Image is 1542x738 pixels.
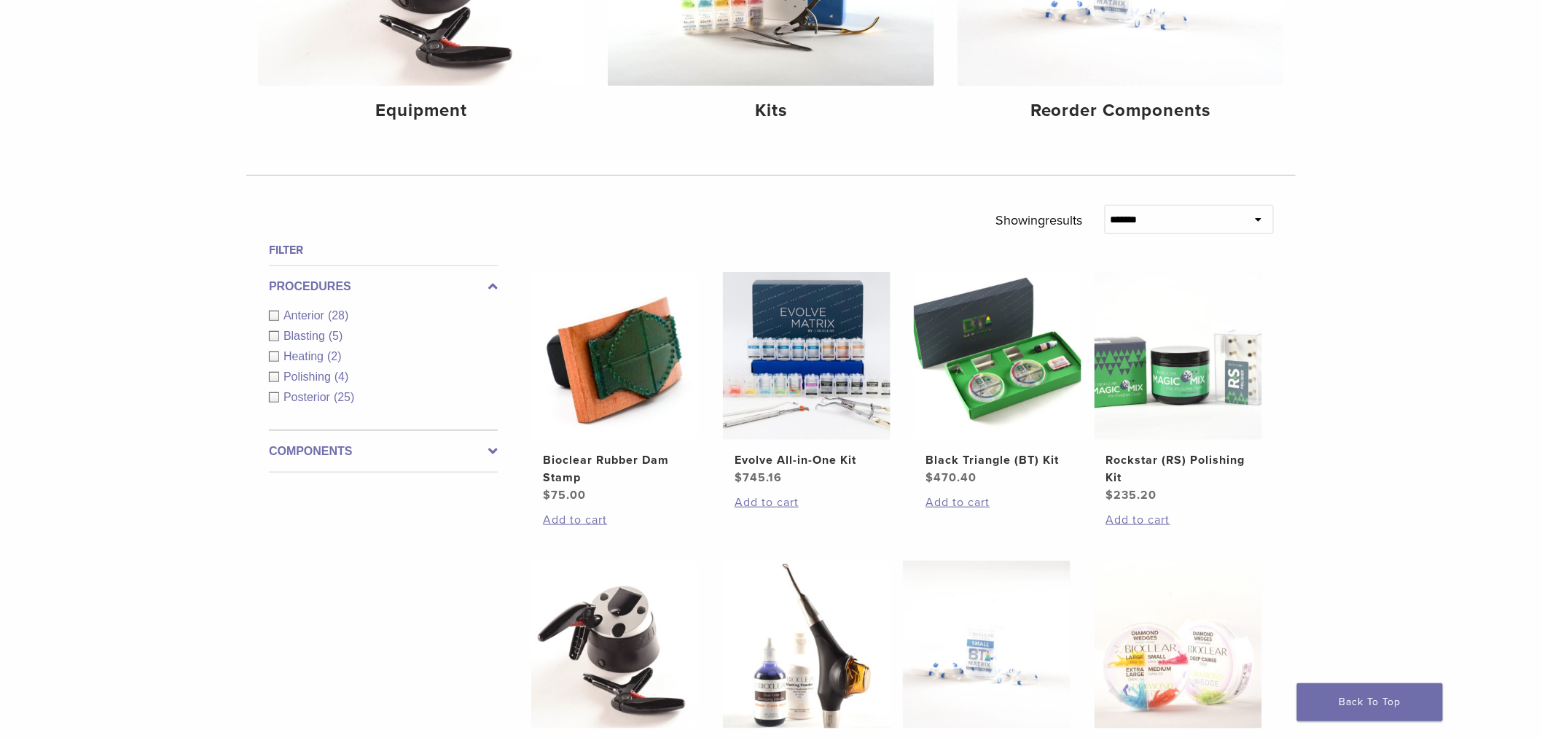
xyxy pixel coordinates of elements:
span: (4) [334,370,349,383]
h2: Evolve All-in-One Kit [735,451,879,469]
bdi: 235.20 [1106,488,1157,502]
img: Evolve All-in-One Kit [723,272,891,440]
span: (28) [328,309,348,322]
a: Evolve All-in-One KitEvolve All-in-One Kit $745.16 [722,272,892,486]
span: (2) [327,350,342,362]
img: Bioclear Rubber Dam Stamp [531,272,699,440]
img: Black Triangle (BT) Kit [914,272,1081,440]
a: Black Triangle (BT) KitBlack Triangle (BT) Kit $470.40 [913,272,1083,486]
span: $ [735,470,743,485]
img: Rockstar (RS) Polishing Kit [1095,272,1262,440]
h2: Bioclear Rubber Dam Stamp [543,451,687,486]
a: Add to cart: “Evolve All-in-One Kit” [735,494,879,511]
img: HeatSync Kit [531,561,699,729]
span: $ [543,488,551,502]
h2: Black Triangle (BT) Kit [925,451,1070,469]
label: Procedures [269,278,498,295]
span: Polishing [283,370,334,383]
a: Back To Top [1297,683,1443,721]
img: Diamond Wedge Kits [1095,561,1262,729]
bdi: 75.00 [543,488,586,502]
bdi: 470.40 [925,470,977,485]
span: (25) [334,391,354,403]
a: Add to cart: “Bioclear Rubber Dam Stamp” [543,511,687,529]
img: BT Matrix Series [903,561,1071,729]
span: Posterior [283,391,334,403]
h2: Rockstar (RS) Polishing Kit [1106,451,1251,486]
p: Showing results [996,205,1083,236]
a: Add to cart: “Rockstar (RS) Polishing Kit” [1106,511,1251,529]
span: (5) [329,330,343,342]
span: $ [1106,488,1114,502]
img: Blaster Kit [723,561,891,729]
span: Heating [283,350,327,362]
a: Add to cart: “Black Triangle (BT) Kit” [925,494,1070,511]
span: Anterior [283,309,328,322]
bdi: 745.16 [735,470,782,485]
span: $ [925,470,934,485]
h4: Equipment [270,98,573,124]
span: Blasting [283,330,329,342]
label: Components [269,443,498,460]
a: Rockstar (RS) Polishing KitRockstar (RS) Polishing Kit $235.20 [1094,272,1264,504]
h4: Filter [269,241,498,259]
h4: Kits [619,98,923,124]
a: Bioclear Rubber Dam StampBioclear Rubber Dam Stamp $75.00 [531,272,700,504]
h4: Reorder Components [969,98,1272,124]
